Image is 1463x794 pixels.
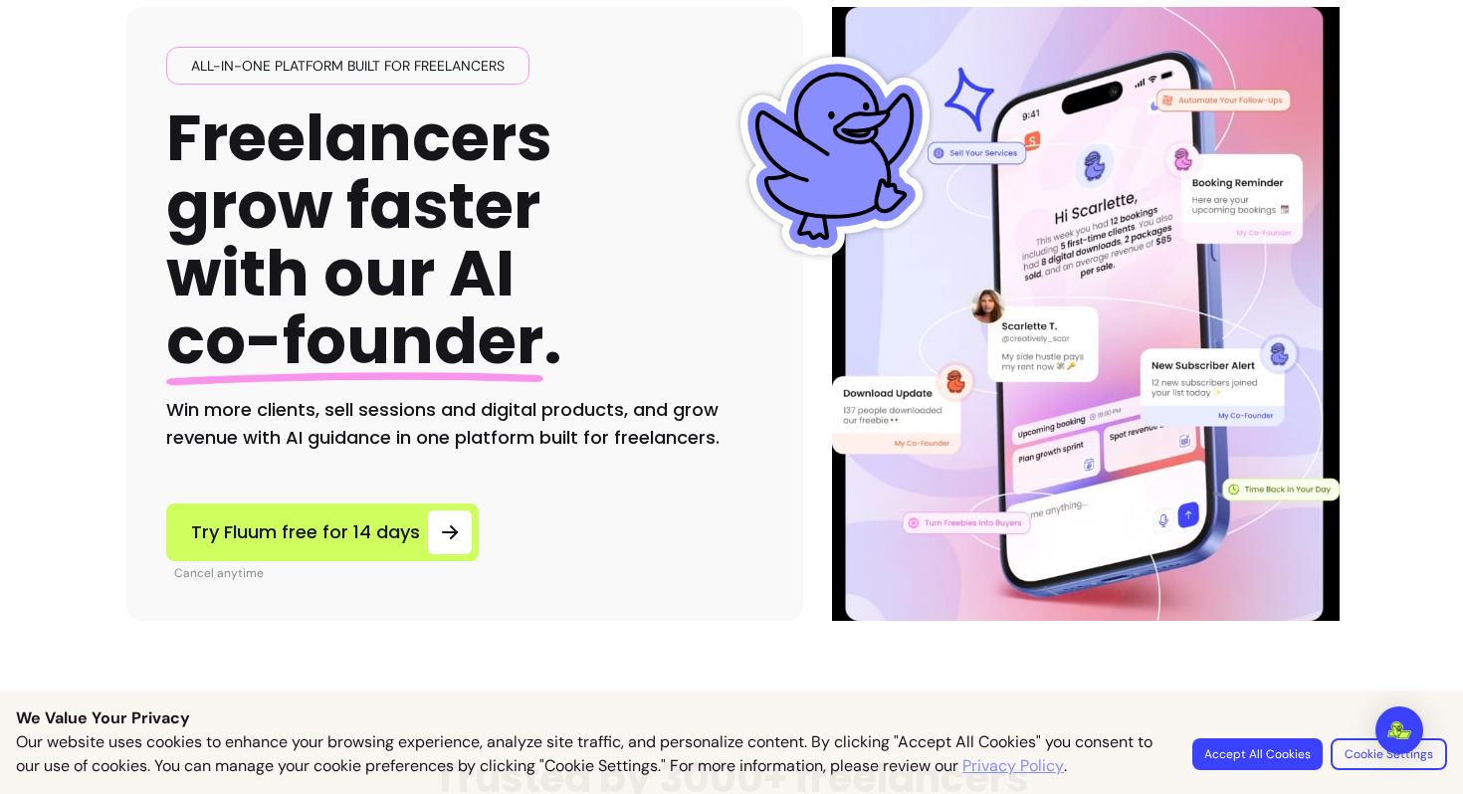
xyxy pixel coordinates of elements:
div: Open Intercom Messenger [1375,706,1423,754]
a: Try Fluum free for 14 days [166,503,479,561]
img: Illustration of Fluum AI Co-Founder on a smartphone, showing solo business performance insights s... [835,7,1337,621]
p: Our website uses cookies to enhance your browsing experience, analyze site traffic, and personali... [16,730,1168,778]
span: All-in-one platform built for freelancers [183,56,513,76]
h2: Win more clients, sell sessions and digital products, and grow revenue with AI guidance in one pl... [166,396,763,452]
p: Cancel anytime [174,565,479,581]
button: Cookie Settings [1331,738,1447,770]
p: We Value Your Privacy [16,706,1447,730]
button: Accept All Cookies [1192,738,1323,770]
a: Privacy Policy [962,754,1064,778]
h1: Freelancers grow faster with our AI . [166,104,562,376]
span: co-founder [166,297,543,385]
img: Fluum Duck sticker [735,57,935,256]
span: Try Fluum free for 14 days [191,518,420,546]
